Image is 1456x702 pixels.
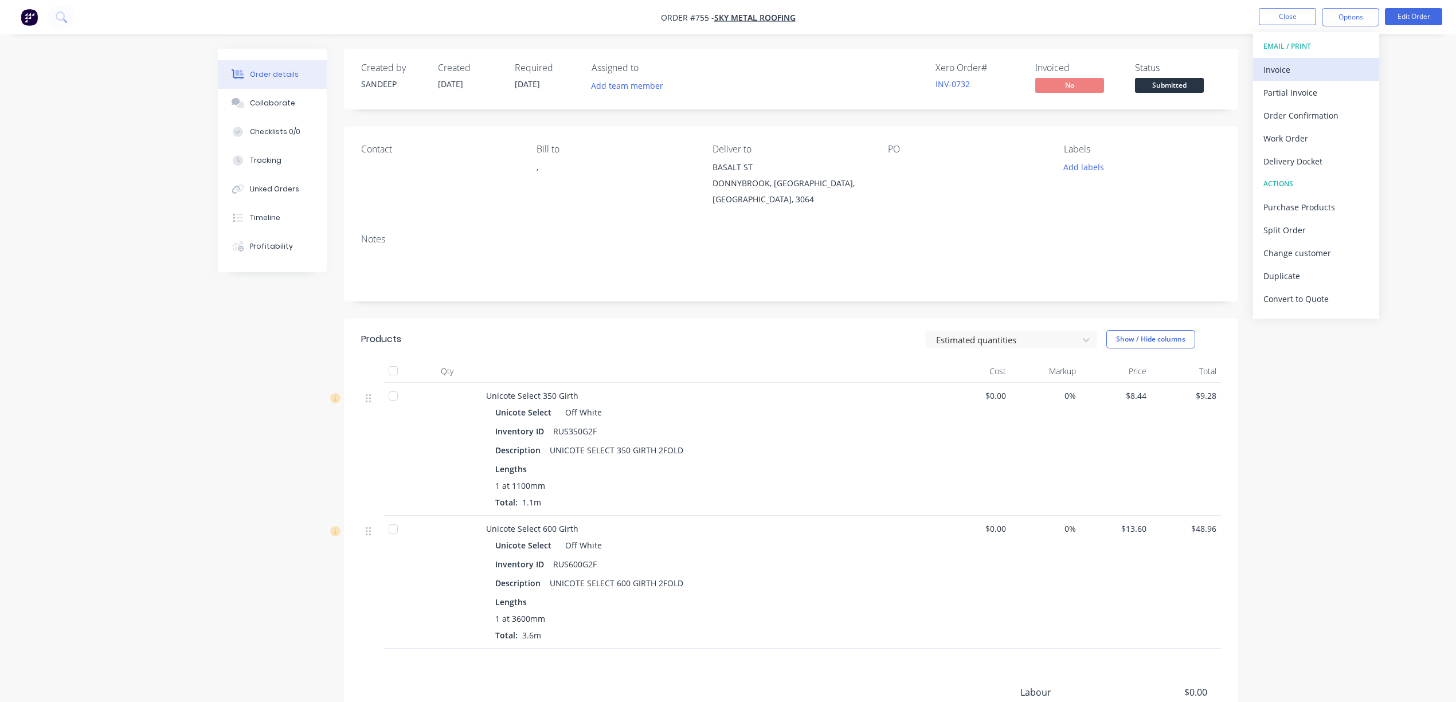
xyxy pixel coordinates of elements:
[936,62,1021,73] div: Xero Order #
[250,241,293,252] div: Profitability
[537,159,694,175] div: ,
[250,155,281,166] div: Tracking
[940,360,1011,383] div: Cost
[250,127,300,137] div: Checklists 0/0
[1322,8,1379,26] button: Options
[545,575,688,591] div: UNICOTE SELECT 600 GIRTH 2FOLD
[495,497,518,508] span: Total:
[486,390,578,401] span: Unicote Select 350 Girth
[1085,390,1146,402] span: $8.44
[1035,62,1121,73] div: Invoiced
[495,404,556,421] div: Unicote Select
[1151,360,1222,383] div: Total
[1015,523,1077,535] span: 0%
[413,360,482,383] div: Qty
[218,117,327,146] button: Checklists 0/0
[495,423,549,440] div: Inventory ID
[250,184,299,194] div: Linked Orders
[361,332,401,346] div: Products
[936,79,970,89] a: INV-0732
[1035,78,1104,92] span: No
[21,9,38,26] img: Factory
[549,423,601,440] div: RUS350G2F
[361,144,518,155] div: Contact
[1263,61,1369,78] div: Invoice
[713,159,870,175] div: BASALT ST
[218,203,327,232] button: Timeline
[1385,8,1442,25] button: Edit Order
[1085,523,1146,535] span: $13.60
[1263,39,1369,54] div: EMAIL / PRINT
[495,575,545,591] div: Description
[515,62,578,73] div: Required
[592,78,670,93] button: Add team member
[1263,84,1369,101] div: Partial Invoice
[250,213,280,223] div: Timeline
[495,463,527,475] span: Lengths
[218,89,327,117] button: Collaborate
[495,556,549,572] div: Inventory ID
[713,159,870,207] div: BASALT STDONNYBROOK, [GEOGRAPHIC_DATA], [GEOGRAPHIC_DATA], 3064
[1263,199,1369,215] div: Purchase Products
[361,78,424,90] div: SANDEEP
[713,144,870,155] div: Deliver to
[1015,390,1077,402] span: 0%
[585,78,670,93] button: Add team member
[1156,390,1217,402] span: $9.28
[218,232,327,261] button: Profitability
[218,146,327,175] button: Tracking
[713,175,870,207] div: DONNYBROOK, [GEOGRAPHIC_DATA], [GEOGRAPHIC_DATA], 3064
[1263,245,1369,261] div: Change customer
[714,12,796,23] a: Sky metal roofing
[1263,268,1369,284] div: Duplicate
[1064,144,1221,155] div: Labels
[945,523,1006,535] span: $0.00
[561,404,602,421] div: Off White
[495,480,545,492] span: 1 at 1100mm
[515,79,540,89] span: [DATE]
[561,537,602,554] div: Off White
[1011,360,1081,383] div: Markup
[250,98,295,108] div: Collaborate
[495,596,527,608] span: Lengths
[888,144,1045,155] div: PO
[1122,685,1207,699] span: $0.00
[1259,8,1316,25] button: Close
[1135,62,1221,73] div: Status
[438,62,501,73] div: Created
[1263,130,1369,147] div: Work Order
[1057,159,1110,175] button: Add labels
[495,630,518,641] span: Total:
[537,159,694,196] div: ,
[1263,222,1369,238] div: Split Order
[549,556,601,572] div: RUS600G2F
[1156,523,1217,535] span: $48.96
[518,497,546,508] span: 1.1m
[518,630,546,641] span: 3.6m
[1135,78,1204,95] button: Submitted
[361,62,424,73] div: Created by
[1020,685,1122,699] span: Labour
[592,62,706,73] div: Assigned to
[1263,313,1369,330] div: Archive
[495,442,545,458] div: Description
[218,175,327,203] button: Linked Orders
[1135,78,1204,92] span: Submitted
[495,613,545,625] span: 1 at 3600mm
[361,234,1221,245] div: Notes
[1106,330,1195,348] button: Show / Hide columns
[218,60,327,89] button: Order details
[1263,177,1369,191] div: ACTIONS
[250,69,299,80] div: Order details
[1263,107,1369,124] div: Order Confirmation
[945,390,1006,402] span: $0.00
[545,442,688,458] div: UNICOTE SELECT 350 GIRTH 2FOLD
[486,523,578,534] span: Unicote Select 600 Girth
[1263,153,1369,170] div: Delivery Docket
[1081,360,1151,383] div: Price
[537,144,694,155] div: Bill to
[495,537,556,554] div: Unicote Select
[661,12,714,23] span: Order #755 -
[438,79,463,89] span: [DATE]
